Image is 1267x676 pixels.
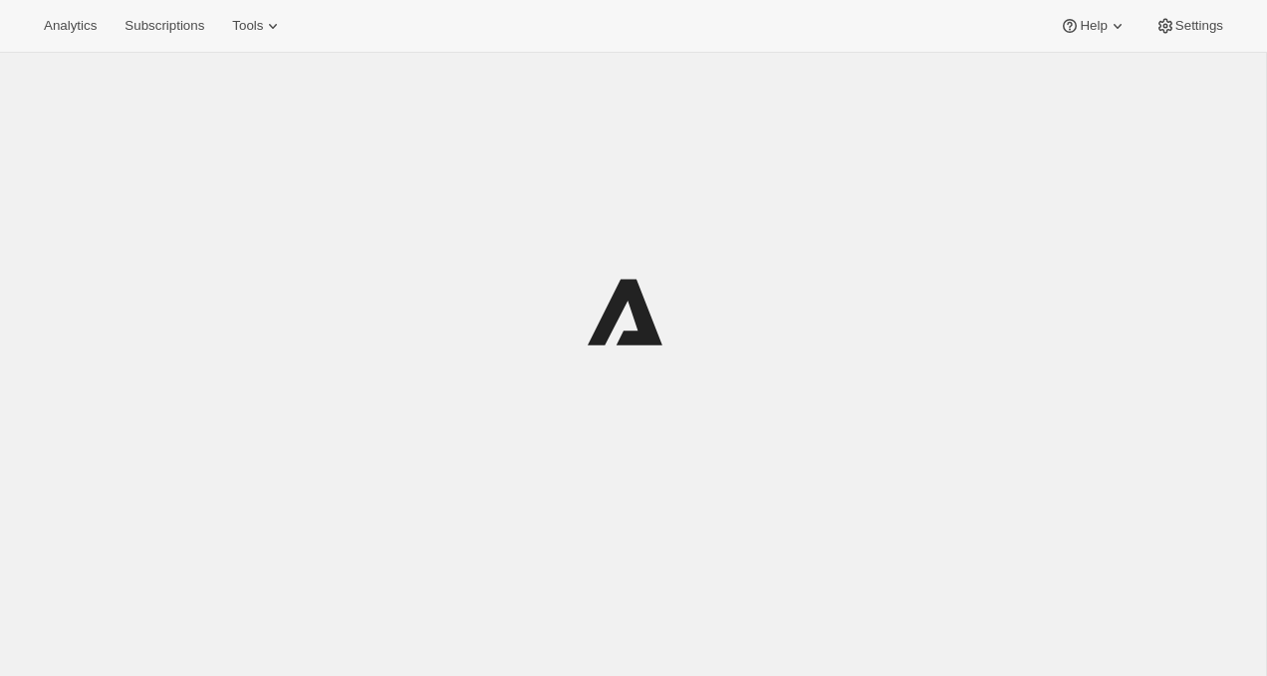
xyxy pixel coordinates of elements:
[1143,12,1235,40] button: Settings
[125,18,204,34] span: Subscriptions
[44,18,97,34] span: Analytics
[113,12,216,40] button: Subscriptions
[232,18,263,34] span: Tools
[1175,18,1223,34] span: Settings
[1048,12,1139,40] button: Help
[1080,18,1107,34] span: Help
[32,12,109,40] button: Analytics
[220,12,295,40] button: Tools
